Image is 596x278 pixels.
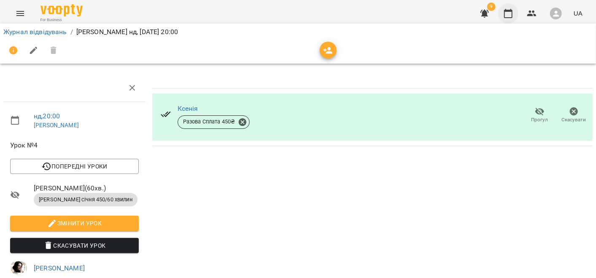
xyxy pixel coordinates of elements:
[34,112,60,120] a: нд , 20:00
[570,5,586,21] button: UA
[40,4,83,16] img: Voopty Logo
[17,241,132,251] span: Скасувати Урок
[574,9,583,18] span: UA
[10,238,139,253] button: Скасувати Урок
[178,118,240,126] span: Разова Сплата 450 ₴
[487,3,496,11] span: 9
[10,260,27,277] img: e7c1a1403b8f34425dc1a602655f0c4c.png
[17,218,132,228] span: Змінити урок
[34,183,139,193] span: [PERSON_NAME] ( 60 хв. )
[3,28,67,36] a: Журнал відвідувань
[10,3,30,24] button: Menu
[10,140,139,150] span: Урок №4
[17,161,132,171] span: Попередні уроки
[10,216,139,231] button: Змінити урок
[523,104,557,127] button: Прогул
[178,104,198,112] a: Ксенія
[531,116,548,123] span: Прогул
[557,104,591,127] button: Скасувати
[178,115,250,129] div: Разова Сплата 450₴
[34,264,85,272] a: [PERSON_NAME]
[10,159,139,174] button: Попередні уроки
[34,122,79,128] a: [PERSON_NAME]
[562,116,586,123] span: Скасувати
[3,27,593,37] nav: breadcrumb
[76,27,178,37] p: [PERSON_NAME] нд, [DATE] 20:00
[70,27,73,37] li: /
[34,196,138,203] span: [PERSON_NAME] січня 450/60 хвилин
[40,17,83,23] span: For Business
